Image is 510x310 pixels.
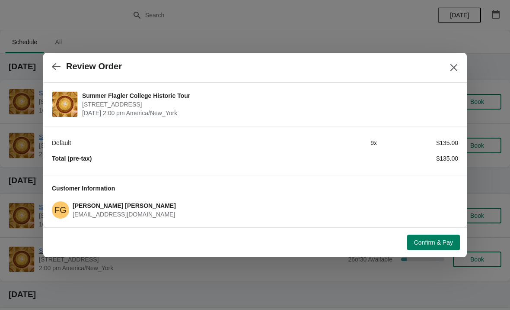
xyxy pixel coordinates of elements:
h2: Review Order [66,61,122,71]
span: [DATE] 2:00 pm America/New_York [82,109,454,117]
span: [STREET_ADDRESS] [82,100,454,109]
span: Confirm & Pay [414,239,453,246]
div: $135.00 [377,139,458,147]
div: 9 x [296,139,377,147]
text: FG [54,205,67,215]
button: Confirm & Pay [407,235,460,250]
span: [PERSON_NAME] [PERSON_NAME] [73,202,176,209]
button: Close [446,60,462,75]
span: [EMAIL_ADDRESS][DOMAIN_NAME] [73,211,175,218]
img: Summer Flagler College Historic Tour | 74 King Street, St. Augustine, FL, USA | September 13 | 2:... [52,92,77,117]
span: Customer Information [52,185,115,192]
strong: Total (pre-tax) [52,155,92,162]
span: Summer Flagler College Historic Tour [82,91,454,100]
span: Frank [52,201,69,219]
div: $135.00 [377,154,458,163]
div: Default [52,139,296,147]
